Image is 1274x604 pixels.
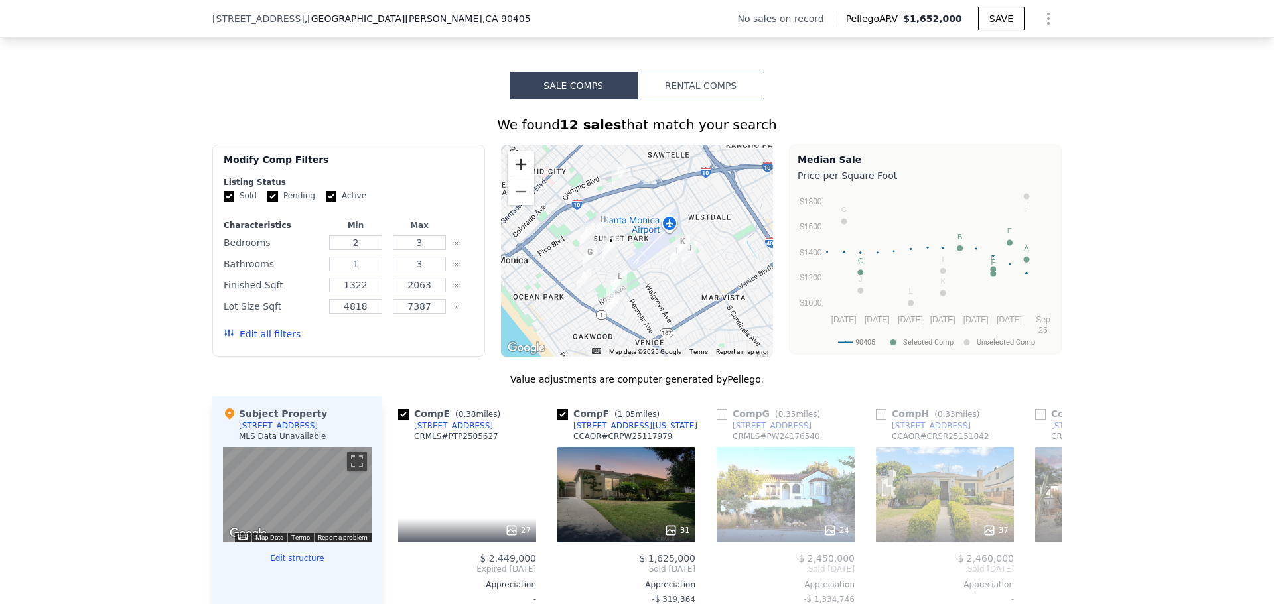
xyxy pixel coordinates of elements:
button: Clear [454,283,459,288]
div: Max [390,220,449,231]
span: Sold [DATE] [557,564,695,574]
div: Appreciation [557,579,695,590]
a: [STREET_ADDRESS] [1035,420,1130,431]
button: Toggle fullscreen view [347,452,367,471]
span: ( miles) [450,410,506,419]
div: [STREET_ADDRESS] [892,420,971,431]
span: $ 2,450,000 [798,553,855,564]
span: , CA 90405 [482,13,531,24]
text: D [991,253,996,261]
a: Report a problem [318,534,368,541]
text: $1000 [800,298,822,308]
button: Show Options [1035,5,1062,32]
button: Rental Comps [637,72,764,99]
button: SAVE [978,7,1025,30]
span: ( miles) [609,410,665,419]
div: CRMLS # PTP2505627 [414,431,498,442]
button: Edit all filters [224,328,301,341]
span: [STREET_ADDRESS] [212,12,305,25]
text: K [940,277,946,285]
text: [DATE] [997,315,1022,324]
text: C [858,257,863,265]
div: We found that match your search [212,115,1062,134]
div: 1116 Rose Ave [612,270,627,292]
text: F [991,258,995,266]
div: 37 [983,524,1009,537]
a: [STREET_ADDRESS] [876,420,971,431]
div: Min [326,220,385,231]
text: E [1007,227,1012,235]
button: Zoom in [508,151,534,178]
div: No sales on record [737,12,834,25]
a: Terms (opens in new tab) [291,534,310,541]
span: $ 2,460,000 [957,553,1014,564]
div: 929 Lake St [604,294,619,317]
span: Expired [DATE] [398,564,536,574]
div: Characteristics [224,220,321,231]
span: -$ 319,364 [652,595,695,604]
text: [DATE] [898,315,923,324]
text: $1600 [800,222,822,231]
a: Open this area in Google Maps (opens a new window) [226,525,270,542]
label: Pending [267,190,315,202]
span: Sold [DATE] [1035,564,1173,574]
a: Open this area in Google Maps (opens a new window) [504,339,548,357]
div: [STREET_ADDRESS] [414,420,493,431]
div: [STREET_ADDRESS] [1051,420,1130,431]
div: Median Sale [798,153,1053,166]
div: 1715 Cedar St [580,223,595,246]
label: Sold [224,190,257,202]
div: 1520 Oak St [583,245,597,268]
a: Terms (opens in new tab) [689,348,708,355]
span: ( miles) [770,410,825,419]
span: 1.05 [618,410,636,419]
span: $ 1,625,000 [639,553,695,564]
div: Bathrooms [224,255,321,273]
text: [DATE] [930,315,955,324]
div: 2029 Hill St [604,234,618,257]
span: ( miles) [929,410,985,419]
svg: A chart. [798,185,1053,351]
button: Clear [454,304,459,310]
text: Unselected Comp [977,338,1035,347]
text: Sep [1036,315,1050,324]
span: $ 2,449,000 [480,553,536,564]
div: Comp H [876,407,985,420]
div: Appreciation [1035,579,1173,590]
div: CRMLS # PW24176540 [733,431,820,442]
div: CRMLS # BB25011633 [1051,431,1137,442]
a: Report a map error [716,348,769,355]
button: Sale Comps [510,72,637,99]
div: Comp I [1035,407,1140,420]
div: 2958 Delaware Ave [612,164,626,186]
text: 90405 [855,338,875,347]
text: 25 [1038,326,1048,335]
div: CCAOR # CRSR25151842 [892,431,989,442]
text: $1200 [800,273,822,282]
span: -$ 1,334,746 [804,595,855,604]
text: [DATE] [831,315,857,324]
span: Sold [DATE] [717,564,855,574]
span: 0.38 [459,410,476,419]
text: B [957,233,962,241]
div: Price per Square Foot [798,166,1053,185]
div: 12566 Indianapolis St [675,235,690,257]
button: Edit structure [223,553,372,564]
text: J [859,275,863,283]
input: Active [326,191,336,202]
div: 3368 Cabrillo Blvd [670,244,684,267]
input: Sold [224,191,234,202]
text: [DATE] [963,315,989,324]
strong: 12 sales [560,117,622,133]
div: Listing Status [224,177,474,188]
div: 31 [664,524,690,537]
span: $1,652,000 [903,13,962,24]
div: 3007 Glenn Ave [577,269,591,291]
text: $1800 [800,197,822,206]
button: Map Data [255,533,283,542]
text: $1400 [800,248,822,257]
div: Appreciation [876,579,1014,590]
a: [STREET_ADDRESS] [398,420,493,431]
div: Appreciation [398,579,536,590]
div: Street View [223,447,372,542]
